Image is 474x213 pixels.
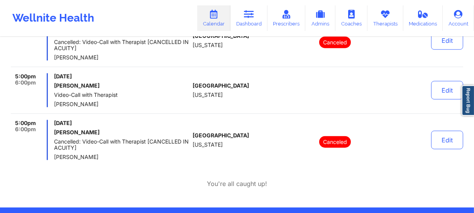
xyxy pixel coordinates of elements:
span: [US_STATE] [193,92,223,98]
span: [PERSON_NAME] [54,101,190,107]
p: You're all caught up! [207,179,267,188]
span: [US_STATE] [193,142,223,148]
span: [PERSON_NAME] [54,154,190,160]
a: Calendar [197,5,230,31]
span: [PERSON_NAME] [54,54,190,61]
a: Therapists [367,5,403,31]
a: Report Bug [462,85,474,116]
a: Coaches [335,5,367,31]
a: Medications [403,5,443,31]
button: Edit [431,81,463,100]
button: Edit [431,131,463,149]
a: Dashboard [230,5,267,31]
span: 5:00pm [15,73,36,79]
span: Cancelled: Video-Call with Therapist [CANCELLED IN ACUITY] [54,139,190,151]
a: Prescribers [267,5,306,31]
span: Cancelled: Video-Call with Therapist [CANCELLED IN ACUITY] [54,39,190,51]
span: [GEOGRAPHIC_DATA] [193,132,249,139]
span: Video-Call with Therapist [54,92,190,98]
span: 6:00pm [15,126,36,132]
h6: [PERSON_NAME] [54,83,190,89]
p: Canceled [319,37,351,48]
a: Admins [305,5,335,31]
span: [DATE] [54,73,190,79]
span: [GEOGRAPHIC_DATA] [193,83,249,89]
a: Account [443,5,474,31]
span: 6:00pm [15,79,36,86]
h6: [PERSON_NAME] [54,129,190,135]
p: Canceled [319,136,351,148]
span: [DATE] [54,120,190,126]
span: 5:00pm [15,120,36,126]
button: Edit [431,31,463,50]
span: [US_STATE] [193,42,223,48]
